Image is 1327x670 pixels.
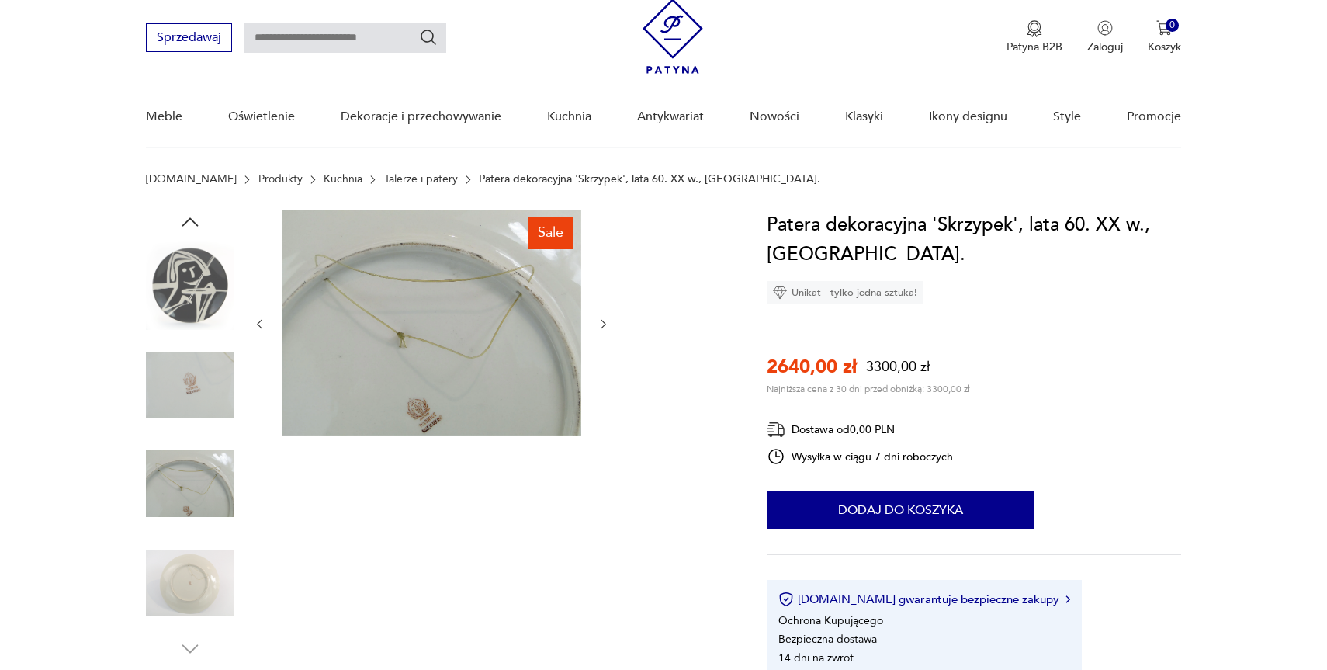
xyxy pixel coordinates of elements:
[146,539,234,627] img: Zdjęcie produktu Patera dekoracyjna 'Skrzypek', lata 60. XX w., Tułowice.
[1007,40,1062,54] p: Patyna B2B
[767,420,785,439] img: Ikona dostawy
[146,439,234,528] img: Zdjęcie produktu Patera dekoracyjna 'Skrzypek', lata 60. XX w., Tułowice.
[929,87,1007,147] a: Ikony designu
[767,354,857,380] p: 2640,00 zł
[146,87,182,147] a: Meble
[767,447,953,466] div: Wysyłka w ciągu 7 dni roboczych
[1007,20,1062,54] button: Patyna B2B
[282,210,581,436] img: Zdjęcie produktu Patera dekoracyjna 'Skrzypek', lata 60. XX w., Tułowice.
[1097,20,1113,36] img: Ikonka użytkownika
[1127,87,1181,147] a: Promocje
[1065,595,1070,603] img: Ikona strzałki w prawo
[1087,40,1123,54] p: Zaloguj
[324,173,362,186] a: Kuchnia
[767,210,1181,269] h1: Patera dekoracyjna 'Skrzypek', lata 60. XX w., [GEOGRAPHIC_DATA].
[1166,19,1179,32] div: 0
[767,281,923,304] div: Unikat - tylko jedna sztuka!
[778,592,794,607] img: Ikona certyfikatu
[767,420,953,439] div: Dostawa od 0,00 PLN
[146,241,234,330] img: Zdjęcie produktu Patera dekoracyjna 'Skrzypek', lata 60. XX w., Tułowice.
[845,87,883,147] a: Klasyki
[146,33,232,44] a: Sprzedawaj
[228,87,295,147] a: Oświetlenie
[1148,40,1181,54] p: Koszyk
[637,87,704,147] a: Antykwariat
[778,613,883,628] li: Ochrona Kupującego
[146,341,234,429] img: Zdjęcie produktu Patera dekoracyjna 'Skrzypek', lata 60. XX w., Tułowice.
[479,173,820,186] p: Patera dekoracyjna 'Skrzypek', lata 60. XX w., [GEOGRAPHIC_DATA].
[146,23,232,52] button: Sprzedawaj
[1007,20,1062,54] a: Ikona medaluPatyna B2B
[547,87,591,147] a: Kuchnia
[778,651,854,665] li: 14 dni na zwrot
[258,173,303,186] a: Produkty
[419,28,438,47] button: Szukaj
[750,87,799,147] a: Nowości
[767,383,970,395] p: Najniższa cena z 30 dni przed obniżką: 3300,00 zł
[1027,20,1042,37] img: Ikona medalu
[778,632,877,647] li: Bezpieczna dostawa
[1156,20,1172,36] img: Ikona koszyka
[341,87,501,147] a: Dekoracje i przechowywanie
[384,173,458,186] a: Talerze i patery
[778,592,1069,607] button: [DOMAIN_NAME] gwarantuje bezpieczne zakupy
[1087,20,1123,54] button: Zaloguj
[1148,20,1181,54] button: 0Koszyk
[528,217,573,249] div: Sale
[1053,87,1081,147] a: Style
[146,173,237,186] a: [DOMAIN_NAME]
[767,491,1034,529] button: Dodaj do koszyka
[866,357,930,377] p: 3300,00 zł
[773,286,787,300] img: Ikona diamentu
